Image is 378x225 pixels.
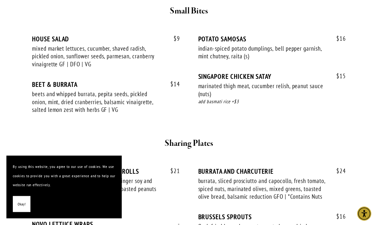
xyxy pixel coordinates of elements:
span: $ [174,35,177,43]
div: burrata, sliced prosciutto and capocollo, fresh tomato, spiced nuts, marinated olives, mixed gree... [198,177,328,201]
button: Okay! [13,196,30,213]
p: By using this website, you agree to our use of cookies. We use cookies to provide you with a grea... [13,162,115,190]
div: add basmati rice +$3 [198,98,346,106]
div: BRUSSELS SPROUTS [198,213,346,221]
span: 16 [330,35,346,43]
div: mixed market lettuces, cucumber, shaved radish, pickled onion, sunflower seeds, parmesan, cranber... [32,45,162,69]
span: 9 [167,35,180,43]
span: $ [336,35,340,43]
section: Cookie banner [6,156,122,219]
span: 21 [164,168,180,175]
h2: Sharing Plates [42,137,337,151]
div: beets and whipped burrata, pepita seeds, pickled onion, mint, dried cranberries, balsamic vinaigr... [32,90,162,114]
div: POTATO SAMOSAS [198,35,346,43]
div: SINGAPORE CHICKEN SATAY [198,73,346,81]
span: $ [336,72,340,80]
span: 24 [330,168,346,175]
span: Okay! [18,200,26,209]
span: $ [336,213,340,221]
div: BURRATA AND CHARCUTERIE [198,168,346,176]
div: HOUSE SALAD [32,35,180,43]
div: marinated thigh meat, cucumber relish, peanut sauce (nuts) [198,82,328,98]
div: indian-spiced potato dumplings, bell pepper garnish, mint chutney, raita (s) [198,45,328,61]
span: 15 [330,73,346,80]
span: $ [336,167,340,175]
div: BEET & BURRATA [32,81,180,89]
span: 14 [164,81,180,88]
span: $ [170,80,174,88]
span: $ [170,167,174,175]
strong: Small Bites [170,6,208,17]
span: 16 [330,213,346,221]
div: Accessibility Menu [357,207,371,221]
